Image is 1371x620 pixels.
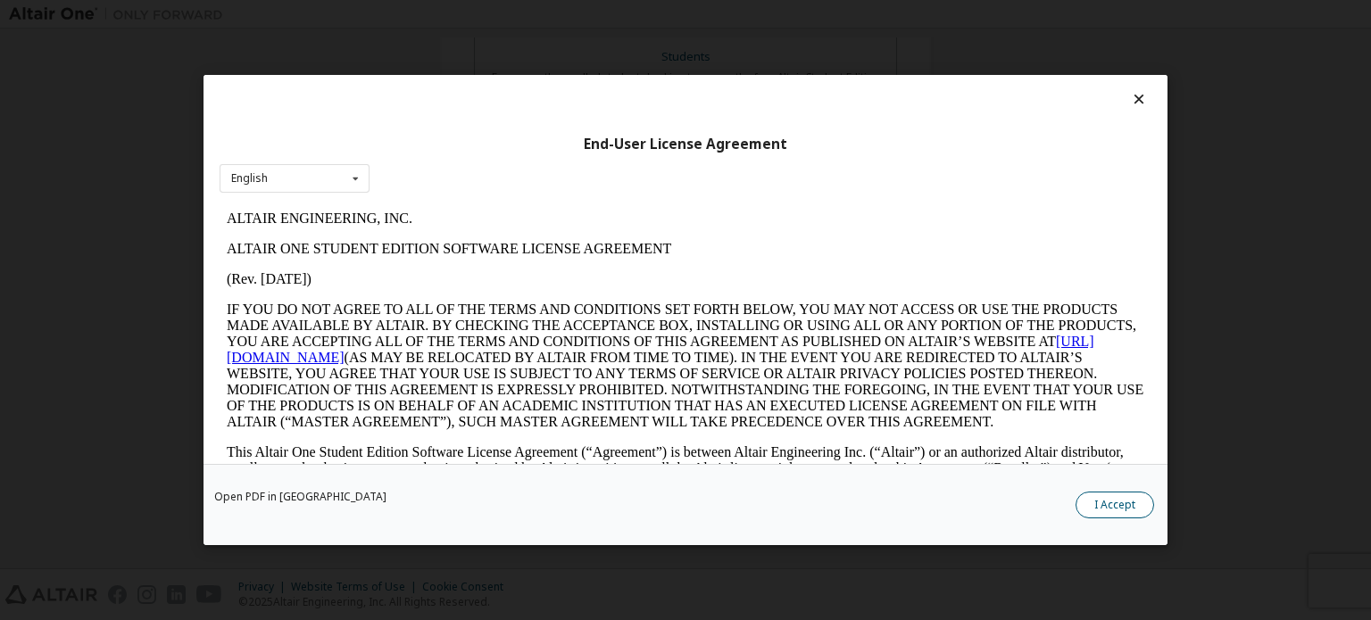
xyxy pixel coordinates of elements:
a: Open PDF in [GEOGRAPHIC_DATA] [214,492,386,502]
div: English [231,173,268,184]
p: (Rev. [DATE]) [7,68,925,84]
a: [URL][DOMAIN_NAME] [7,130,875,161]
div: End-User License Agreement [220,136,1151,153]
p: IF YOU DO NOT AGREE TO ALL OF THE TERMS AND CONDITIONS SET FORTH BELOW, YOU MAY NOT ACCESS OR USE... [7,98,925,227]
p: ALTAIR ONE STUDENT EDITION SOFTWARE LICENSE AGREEMENT [7,37,925,54]
button: I Accept [1076,492,1154,518]
p: This Altair One Student Edition Software License Agreement (“Agreement”) is between Altair Engine... [7,241,925,305]
p: ALTAIR ENGINEERING, INC. [7,7,925,23]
